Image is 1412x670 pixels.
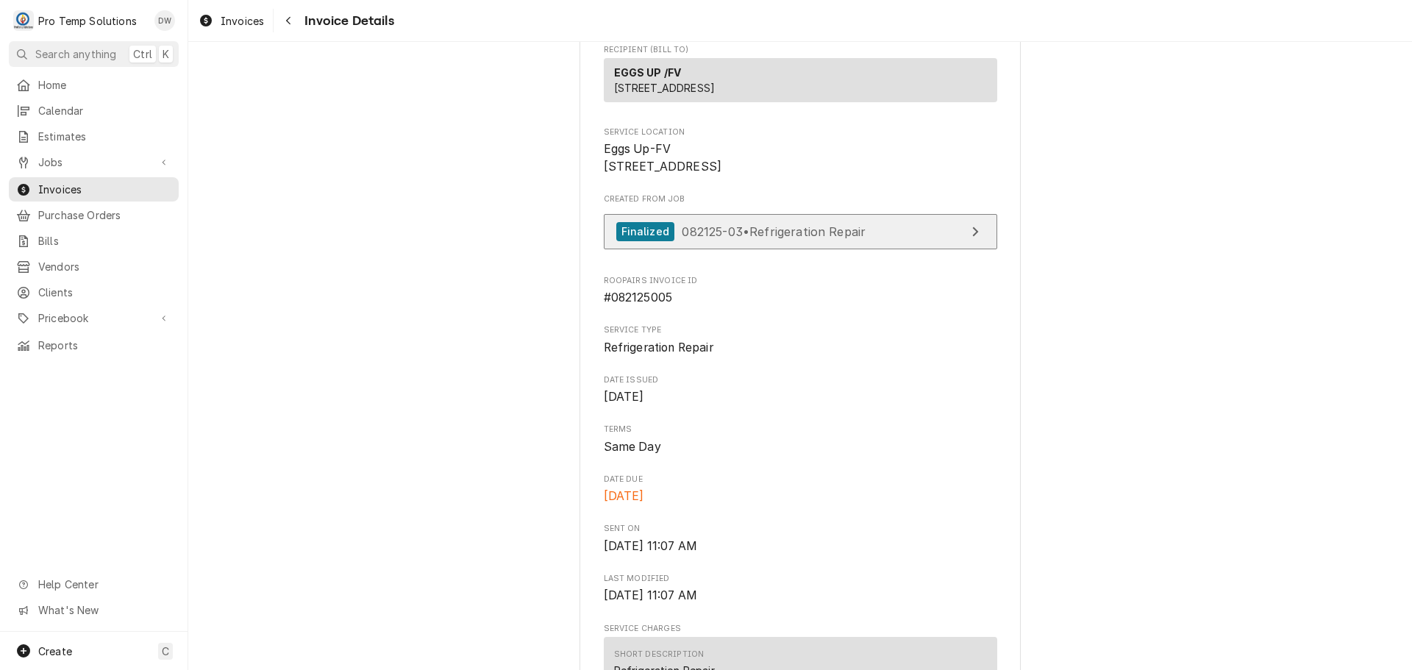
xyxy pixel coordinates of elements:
span: Calendar [38,103,171,118]
span: Roopairs Invoice ID [604,289,997,307]
span: Invoices [221,13,264,29]
span: Bills [38,233,171,249]
span: Sent On [604,523,997,535]
span: Date Due [604,474,997,485]
div: Service Location [604,126,997,176]
a: Estimates [9,124,179,149]
div: Date Due [604,474,997,505]
a: Home [9,73,179,97]
a: Invoices [9,177,179,202]
div: Short Description [614,649,705,660]
span: Reports [38,338,171,353]
span: [STREET_ADDRESS] [614,82,716,94]
span: Terms [604,424,997,435]
div: Last Modified [604,573,997,605]
span: Last Modified [604,587,997,605]
span: What's New [38,602,170,618]
span: Clients [38,285,171,300]
a: Calendar [9,99,179,123]
span: Date Due [604,488,997,505]
span: C [162,644,169,659]
span: Pricebook [38,310,149,326]
div: Dana Williams's Avatar [154,10,175,31]
span: Service Charges [604,623,997,635]
span: Estimates [38,129,171,144]
span: Vendors [38,259,171,274]
div: Recipient (Bill To) [604,58,997,102]
div: Service Type [604,324,997,356]
span: Invoices [38,182,171,197]
div: Roopairs Invoice ID [604,275,997,307]
div: Created From Job [604,193,997,257]
div: Date Issued [604,374,997,406]
div: Pro Temp Solutions's Avatar [13,10,34,31]
span: [DATE] [604,390,644,404]
a: Go to What's New [9,598,179,622]
span: Recipient (Bill To) [604,44,997,56]
span: Service Location [604,126,997,138]
div: P [13,10,34,31]
span: Terms [604,438,997,456]
span: Created From Job [604,193,997,205]
div: Sent On [604,523,997,555]
a: Invoices [193,9,270,33]
a: Go to Help Center [9,572,179,596]
span: Purchase Orders [38,207,171,223]
div: Pro Temp Solutions [38,13,137,29]
span: Create [38,645,72,657]
span: Sent On [604,538,997,555]
a: View Job [604,214,997,250]
span: Ctrl [133,46,152,62]
span: #082125005 [604,291,673,304]
span: Date Issued [604,388,997,406]
a: Bills [9,229,179,253]
a: Go to Jobs [9,150,179,174]
span: Jobs [38,154,149,170]
span: Service Location [604,140,997,175]
span: Refrigeration Repair [604,341,713,354]
a: Vendors [9,254,179,279]
div: DW [154,10,175,31]
a: Clients [9,280,179,304]
span: Service Type [604,339,997,357]
span: Search anything [35,46,116,62]
span: Date Issued [604,374,997,386]
span: Help Center [38,577,170,592]
div: Terms [604,424,997,455]
span: Invoice Details [300,11,393,31]
span: Last Modified [604,573,997,585]
strong: EGGS UP /FV [614,66,682,79]
button: Navigate back [277,9,300,32]
span: K [163,46,169,62]
a: Purchase Orders [9,203,179,227]
span: Service Type [604,324,997,336]
span: Eggs Up-FV [STREET_ADDRESS] [604,142,722,174]
span: [DATE] 11:07 AM [604,539,697,553]
a: Go to Pricebook [9,306,179,330]
a: Reports [9,333,179,357]
span: 082125-03 • Refrigeration Repair [682,224,866,238]
div: Recipient (Bill To) [604,58,997,108]
button: Search anythingCtrlK [9,41,179,67]
div: Invoice Recipient [604,44,997,109]
span: Roopairs Invoice ID [604,275,997,287]
div: Finalized [616,222,674,242]
span: [DATE] [604,489,644,503]
span: [DATE] 11:07 AM [604,588,697,602]
span: Same Day [604,440,661,454]
span: Home [38,77,171,93]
